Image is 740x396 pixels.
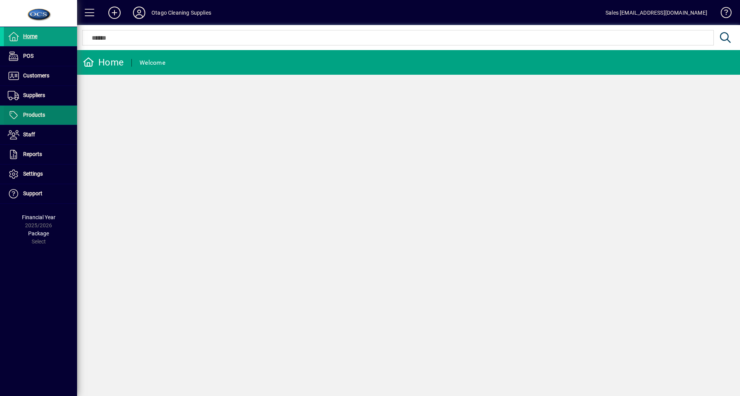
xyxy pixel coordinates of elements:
span: Support [23,190,42,196]
a: Staff [4,125,77,144]
div: Welcome [140,57,165,69]
a: Support [4,184,77,203]
span: Reports [23,151,42,157]
span: Customers [23,72,49,79]
span: Products [23,112,45,118]
a: Reports [4,145,77,164]
button: Profile [127,6,151,20]
span: Financial Year [22,214,55,220]
span: Staff [23,131,35,138]
span: Home [23,33,37,39]
a: Products [4,106,77,125]
a: Knowledge Base [715,2,730,27]
div: Sales [EMAIL_ADDRESS][DOMAIN_NAME] [605,7,707,19]
span: Suppliers [23,92,45,98]
span: Settings [23,171,43,177]
div: Otago Cleaning Supplies [151,7,211,19]
a: Customers [4,66,77,86]
a: POS [4,47,77,66]
div: Home [83,56,124,69]
span: Package [28,230,49,237]
span: POS [23,53,34,59]
a: Suppliers [4,86,77,105]
a: Settings [4,164,77,184]
button: Add [102,6,127,20]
